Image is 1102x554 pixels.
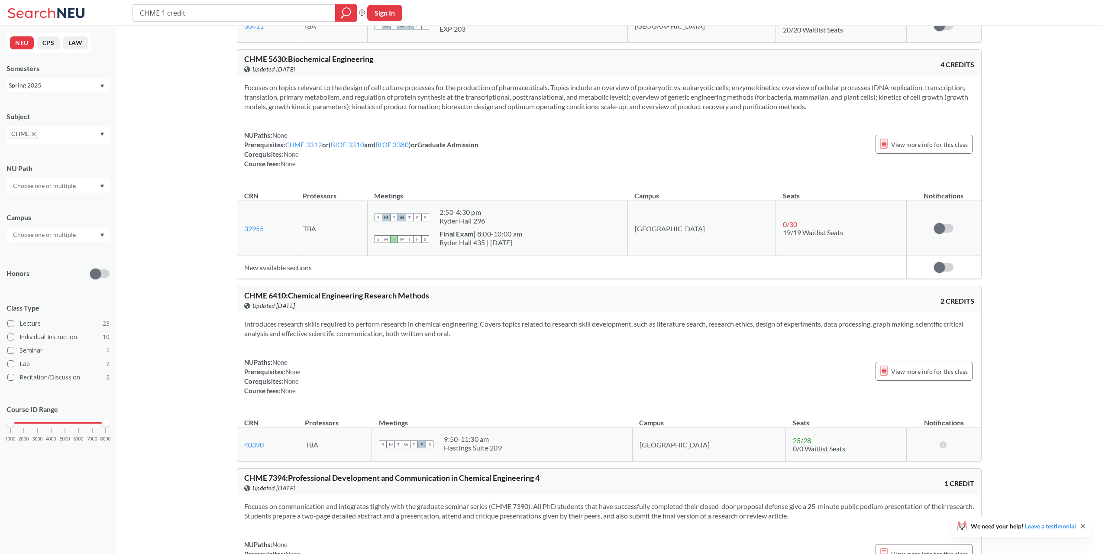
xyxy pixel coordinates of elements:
div: NUPaths: Prerequisites: Corequisites: Course fees: [244,357,301,395]
span: 4 CREDITS [940,60,974,69]
label: Seminar [7,345,110,356]
span: 23 [103,319,110,328]
span: S [421,214,429,221]
div: Dropdown arrow [6,178,110,193]
span: 5000 [60,437,70,441]
td: TBA [298,428,372,461]
th: Campus [632,409,785,428]
a: 30411 [244,22,264,30]
span: CHME 6410 : Chemical Engineering Research Methods [244,291,429,300]
span: 1 CREDIT [944,479,974,488]
div: EXP 203 [440,25,485,33]
div: NU Path [6,164,110,173]
span: 6000 [73,437,84,441]
th: Seats [785,409,907,428]
input: Class, professor, course number, "phrase" [139,6,329,20]
span: CHMEX to remove pill [9,129,38,139]
span: T [410,441,418,448]
span: None [272,131,288,139]
a: BIOE 3310 [331,141,364,149]
span: 19/19 Waitlist Seats [783,228,843,237]
button: Sign In [367,5,402,21]
td: New available sections [237,256,907,279]
span: None [272,541,288,548]
span: None [272,358,288,366]
span: S [375,214,382,221]
span: S [379,441,387,448]
span: 2 [106,359,110,369]
span: M [382,235,390,243]
span: None [285,368,301,376]
div: Spring 2025Dropdown arrow [6,78,110,92]
th: Notifications [906,182,981,201]
td: [GEOGRAPHIC_DATA] [632,428,785,461]
label: Lab [7,358,110,369]
span: View more info for this class [891,139,968,150]
label: Lecture [7,318,110,329]
span: F [418,441,426,448]
span: 4000 [46,437,56,441]
input: Choose one or multiple [9,230,81,240]
a: Leave a testimonial [1025,522,1076,530]
svg: Dropdown arrow [100,133,104,136]
p: Honors [6,269,29,279]
span: We need your help! [971,523,1076,529]
span: T [390,235,398,243]
span: M [382,214,390,221]
div: Spring 2025 [9,81,99,90]
div: CRN [244,418,259,428]
th: Notifications [907,409,981,428]
span: F [414,214,421,221]
svg: X to remove pill [32,132,36,136]
th: Meetings [367,182,627,201]
section: Focuses on communication and integrates tightly with the graduate seminar series (CHME 7390). All... [244,502,974,521]
div: 2:50 - 4:30 pm [440,208,485,217]
th: Campus [627,182,776,201]
section: Introduces research skills required to perform research in chemical engineering. Covers topics re... [244,319,974,338]
label: Recitation/Discussion [7,372,110,383]
span: F [414,235,421,243]
div: NUPaths: Prerequisites: or ( and ) or Graduate Admission Corequisites: Course fees: [244,130,479,168]
div: magnifying glass [335,4,357,22]
span: View more info for this class [891,366,968,377]
div: 9:50 - 11:30 am [444,435,502,444]
span: None [284,377,299,385]
span: 7000 [87,437,97,441]
span: W [402,441,410,448]
span: W [398,214,406,221]
span: 20/20 Waitlist Seats [783,26,843,34]
span: 2 CREDITS [940,296,974,306]
span: 2 [106,373,110,382]
span: None [281,160,296,168]
span: Class Type [6,303,110,313]
a: BIOE 3380 [375,141,409,149]
a: 32955 [244,224,264,233]
span: W [398,235,406,243]
span: CHME 5630 : Biochemical Engineering [244,54,373,64]
input: Choose one or multiple [9,181,81,191]
span: 4 [106,346,110,355]
span: 25 / 28 [793,436,811,444]
div: Campus [6,213,110,222]
td: TBA [296,201,367,256]
span: S [375,235,382,243]
th: Seats [776,182,907,201]
button: NEU [10,36,34,49]
svg: Dropdown arrow [100,84,104,88]
div: Ryder Hall 296 [440,217,485,225]
div: Dropdown arrow [6,227,110,242]
span: 0/0 Waitlist Seats [793,444,845,453]
a: 40390 [244,441,264,449]
div: Semesters [6,64,110,73]
span: None [284,150,299,158]
span: 0 / 30 [783,220,797,228]
div: Subject [6,112,110,121]
th: Professors [298,409,372,428]
td: [GEOGRAPHIC_DATA] [627,201,776,256]
span: 2000 [19,437,29,441]
p: Course ID Range [6,405,110,415]
div: CHMEX to remove pillDropdown arrow [6,126,110,144]
span: 1000 [5,437,16,441]
span: T [406,235,414,243]
span: S [421,235,429,243]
